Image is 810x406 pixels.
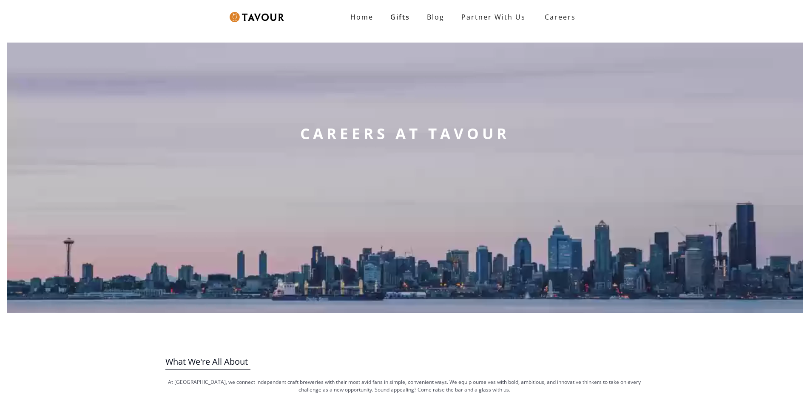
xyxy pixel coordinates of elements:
a: Gifts [382,9,418,26]
strong: Home [350,12,373,22]
strong: Careers [545,9,576,26]
a: Home [342,9,382,26]
a: partner with us [453,9,534,26]
h3: What We're All About [165,354,644,369]
a: Blog [418,9,453,26]
a: Careers [534,5,582,29]
strong: CAREERS AT TAVOUR [300,123,510,144]
p: At [GEOGRAPHIC_DATA], we connect independent craft breweries with their most avid fans in simple,... [165,378,644,394]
